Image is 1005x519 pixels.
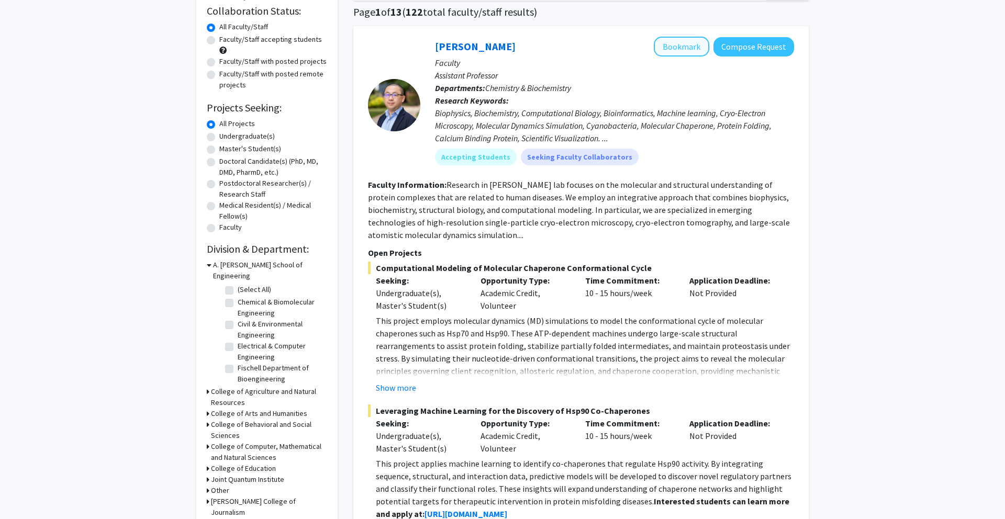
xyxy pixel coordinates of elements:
[406,5,423,18] span: 122
[435,57,794,69] p: Faculty
[473,417,577,455] div: Academic Credit, Volunteer
[219,178,327,200] label: Postdoctoral Researcher(s) / Research Staff
[213,259,327,281] h3: A. [PERSON_NAME] School of Engineering
[577,417,682,455] div: 10 - 15 hours/week
[8,472,44,511] iframe: Chat
[219,143,281,154] label: Master's Student(s)
[219,56,327,67] label: Faculty/Staff with posted projects
[435,83,485,93] b: Departments:
[219,156,327,178] label: Doctoral Candidate(s) (PhD, MD, DMD, PharmD, etc.)
[577,274,682,312] div: 10 - 15 hours/week
[211,419,327,441] h3: College of Behavioral and Social Sciences
[211,474,284,485] h3: Joint Quantum Institute
[219,222,242,233] label: Faculty
[238,297,325,319] label: Chemical & Biomolecular Engineering
[238,341,325,363] label: Electrical & Computer Engineering
[376,314,794,402] p: This project employs molecular dynamics (MD) simulations to model the conformational cycle of mol...
[585,274,674,287] p: Time Commitment:
[435,95,509,106] b: Research Keywords:
[481,274,569,287] p: Opportunity Type:
[689,274,778,287] p: Application Deadline:
[376,287,465,312] div: Undergraduate(s), Master's Student(s)
[219,69,327,91] label: Faculty/Staff with posted remote projects
[521,149,639,165] mat-chip: Seeking Faculty Collaborators
[368,179,790,240] fg-read-more: Research in [PERSON_NAME] lab focuses on the molecular and structural understanding of protein co...
[211,441,327,463] h3: College of Computer, Mathematical and Natural Sciences
[368,246,794,259] p: Open Projects
[390,5,402,18] span: 13
[376,430,465,455] div: Undergraduate(s), Master's Student(s)
[425,509,507,519] a: [URL][DOMAIN_NAME]
[238,284,271,295] label: (Select All)
[485,83,571,93] span: Chemistry & Biochemistry
[211,485,229,496] h3: Other
[435,107,794,144] div: Biophysics, Biochemistry, Computational Biology, Bioinformatics, Machine learning, Cryo-Electron ...
[376,381,416,394] button: Show more
[368,179,446,190] b: Faculty Information:
[219,131,275,142] label: Undergraduate(s)
[376,274,465,287] p: Seeking:
[219,21,268,32] label: All Faculty/Staff
[375,5,381,18] span: 1
[689,417,778,430] p: Application Deadline:
[368,404,794,417] span: Leveraging Machine Learning for the Discovery of Hsp90 Co-Chaperones
[207,5,327,17] h2: Collaboration Status:
[238,319,325,341] label: Civil & Environmental Engineering
[368,262,794,274] span: Computational Modeling of Molecular Chaperone Conformational Cycle
[682,417,786,455] div: Not Provided
[211,463,276,474] h3: College of Education
[435,149,517,165] mat-chip: Accepting Students
[211,408,307,419] h3: College of Arts and Humanities
[585,417,674,430] p: Time Commitment:
[435,69,794,82] p: Assistant Professor
[376,417,465,430] p: Seeking:
[682,274,786,312] div: Not Provided
[207,101,327,114] h2: Projects Seeking:
[238,385,325,407] label: Materials Science & Engineering
[219,118,255,129] label: All Projects
[211,496,327,518] h3: [PERSON_NAME] College of Journalism
[219,200,327,222] label: Medical Resident(s) / Medical Fellow(s)
[654,37,709,57] button: Add Yanxin Liu to Bookmarks
[435,40,516,53] a: [PERSON_NAME]
[219,34,322,45] label: Faculty/Staff accepting students
[481,417,569,430] p: Opportunity Type:
[473,274,577,312] div: Academic Credit, Volunteer
[207,243,327,255] h2: Division & Department:
[353,6,809,18] h1: Page of ( total faculty/staff results)
[238,363,325,385] label: Fischell Department of Bioengineering
[211,386,327,408] h3: College of Agriculture and Natural Resources
[713,37,794,57] button: Compose Request to Yanxin Liu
